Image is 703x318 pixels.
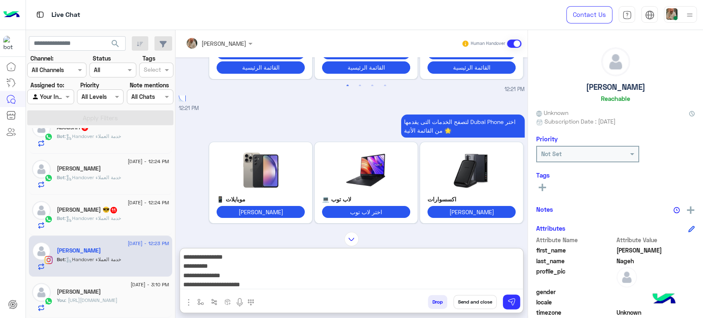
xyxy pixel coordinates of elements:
[32,119,51,137] img: defaultAdmin.png
[142,54,155,63] label: Tags
[322,61,410,73] button: القائمة الرئيسية
[427,150,516,191] img: %D8%A7%D9%83%D8%B3%D8%B3%D9%88%D8%B1%D8%A7%D8%AA.png
[322,206,410,218] button: اختر لاب توب
[666,8,677,20] img: userImage
[536,171,695,179] h6: Tags
[453,295,497,309] button: Send and close
[65,297,117,303] span: https://www.aramex.com/ae/ar
[248,299,254,306] img: make a call
[57,174,65,180] span: Bot
[65,133,121,139] span: : Handover خدمة العملاء
[32,283,51,302] img: defaultAdmin.png
[673,207,680,213] img: notes
[427,195,516,203] p: اكسسوارات
[586,82,645,92] h5: [PERSON_NAME]
[322,150,410,191] img: %D9%84%D8%A7%D8%A8%D8%AA%D9%88%D8%A8.png
[504,86,525,94] span: 12:21 PM
[619,6,635,23] a: tab
[536,257,615,265] span: last_name
[536,108,568,117] span: Unknown
[536,288,615,296] span: gender
[51,9,80,21] p: Live Chat
[65,256,121,262] span: : Handover خدمة العملاء
[32,160,51,178] img: defaultAdmin.png
[368,82,376,90] button: 3 of 2
[344,232,359,246] img: scroll
[645,10,654,20] img: tab
[427,206,516,218] button: [PERSON_NAME]
[142,65,161,76] div: Select
[130,81,169,89] label: Note mentions
[128,199,169,206] span: [DATE] - 12:24 PM
[356,82,364,90] button: 2 of 2
[197,299,204,305] img: select flow
[30,54,54,63] label: Channel:
[221,295,235,309] button: create order
[65,215,121,221] span: : Handover خدمة العملاء
[617,236,695,244] span: Attribute Value
[3,6,20,23] img: Logo
[80,81,99,89] label: Priority
[617,246,695,255] span: Mahmud
[217,150,305,191] img: %D9%85%D9%88%D8%A8.png
[217,61,305,73] button: القائمة الرئيسية
[224,299,231,305] img: create order
[322,195,410,203] p: لاب توب 💻
[57,206,118,213] h5: Ahmed Ismail 😎
[601,95,630,102] h6: Reachable
[536,308,615,317] span: timezone
[44,174,53,182] img: WhatsApp
[617,308,695,317] span: Unknown
[536,298,615,306] span: locale
[544,117,616,126] span: Subscription Date : [DATE]
[217,206,305,218] button: [PERSON_NAME]
[44,133,53,141] img: WhatsApp
[536,236,615,244] span: Attribute Name
[617,288,695,296] span: null
[602,48,630,76] img: defaultAdmin.png
[622,10,632,20] img: tab
[536,246,615,255] span: first_name
[617,298,695,306] span: null
[401,115,525,138] p: 3/9/2025, 12:21 PM
[428,295,447,309] button: Drop
[507,298,516,306] img: send message
[57,133,65,139] span: Bot
[649,285,678,314] img: hulul-logo.png
[235,297,245,307] img: send voice note
[57,165,101,172] h5: mohamed darwish
[93,54,111,63] label: Status
[57,256,65,262] span: Bot
[381,82,389,90] button: 4 of 2
[65,174,121,180] span: : Handover خدمة العملاء
[217,195,305,203] p: موبايلات 📱
[536,224,565,232] h6: Attributes
[536,267,615,286] span: profile_pic
[35,9,45,20] img: tab
[27,110,173,125] button: Apply Filters
[44,215,53,223] img: WhatsApp
[32,242,51,260] img: defaultAdmin.png
[110,207,117,213] span: 11
[343,82,352,90] button: 1 of 2
[536,206,553,213] h6: Notes
[57,247,101,254] h5: Mahmud Nageh
[194,295,208,309] button: select flow
[131,281,169,288] span: [DATE] - 3:10 PM
[30,81,64,89] label: Assigned to:
[57,288,101,295] h5: Mohamed Abdelgawad
[105,36,126,54] button: search
[536,135,558,143] h6: Priority
[211,299,217,305] img: Trigger scenario
[427,61,516,73] button: القائمة الرئيسية
[617,257,695,265] span: Nageh
[110,39,120,49] span: search
[44,297,53,305] img: WhatsApp
[57,297,65,303] span: You
[57,215,65,221] span: Bot
[566,6,612,23] a: Contact Us
[32,201,51,220] img: defaultAdmin.png
[179,105,199,111] span: 12:21 PM
[3,36,18,51] img: 1403182699927242
[184,297,194,307] img: send attachment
